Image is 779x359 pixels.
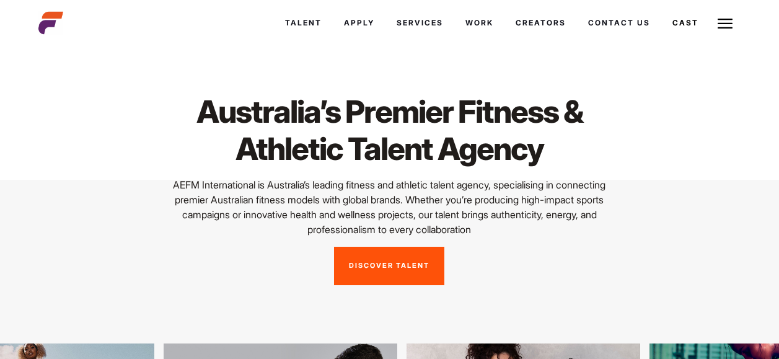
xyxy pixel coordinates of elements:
[718,16,733,31] img: Burger icon
[504,6,577,40] a: Creators
[577,6,661,40] a: Contact Us
[38,11,63,35] img: cropped-aefm-brand-fav-22-square.png
[274,6,333,40] a: Talent
[158,93,621,167] h1: Australia’s Premier Fitness & Athletic Talent Agency
[158,177,621,237] p: AEFM International is Australia’s leading fitness and athletic talent agency, specialising in con...
[334,247,444,285] a: Discover Talent
[661,6,710,40] a: Cast
[333,6,385,40] a: Apply
[385,6,454,40] a: Services
[454,6,504,40] a: Work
